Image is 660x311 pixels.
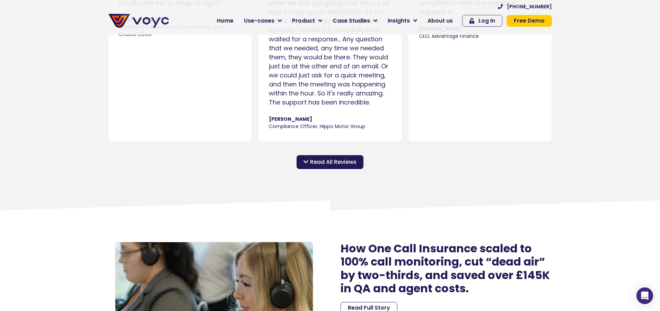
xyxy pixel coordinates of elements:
a: Log In [462,15,502,27]
span: Log In [478,18,495,24]
span: Read All Reviews [310,158,357,166]
a: Case Studies [327,14,382,28]
a: [PHONE_NUMBER] [498,4,552,9]
a: Free Demo [507,15,552,27]
span: Home [217,17,234,25]
span: Use-cases [244,17,274,25]
span: [PERSON_NAME] [269,116,391,123]
img: voyc-full-logo [108,14,169,28]
span: Compliance Officer, Hippo Motor Group [269,123,391,131]
span: Case Studies [333,17,370,25]
span: CEO, Advantage Finance [419,33,541,40]
a: Use-cases [239,14,287,28]
a: Product [287,14,327,28]
a: Home [212,14,239,28]
span: [PHONE_NUMBER] [507,4,552,9]
div: Read All Reviews [297,155,363,169]
div: Open Intercom Messenger [636,287,653,304]
span: Free Demo [514,18,545,24]
h2: How One Call Insurance scaled to 100% call monitoring, cut “dead air” by two-thirds, and saved ov... [341,242,552,295]
a: Insights [382,14,422,28]
span: About us [428,17,453,25]
a: About us [422,14,458,28]
span: Read Full Story [348,305,390,311]
span: Product [292,17,315,25]
span: Insights [388,17,410,25]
